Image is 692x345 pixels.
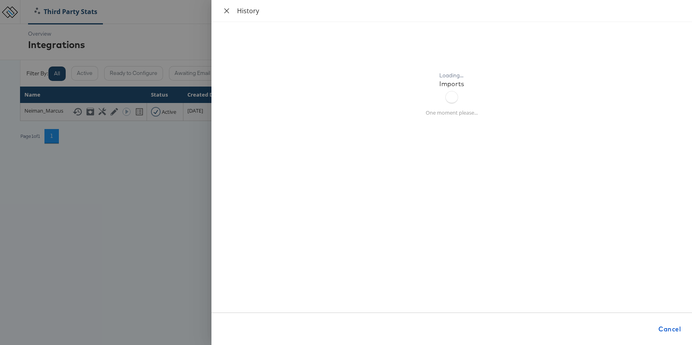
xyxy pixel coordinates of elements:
p: One moment please... [426,109,478,117]
span: Cancel [658,323,681,335]
button: Close [221,7,232,15]
span: close [223,8,230,14]
div: Loading... [439,72,464,79]
div: Imports [439,79,464,89]
button: Cancel [655,321,684,337]
div: History [237,6,682,15]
